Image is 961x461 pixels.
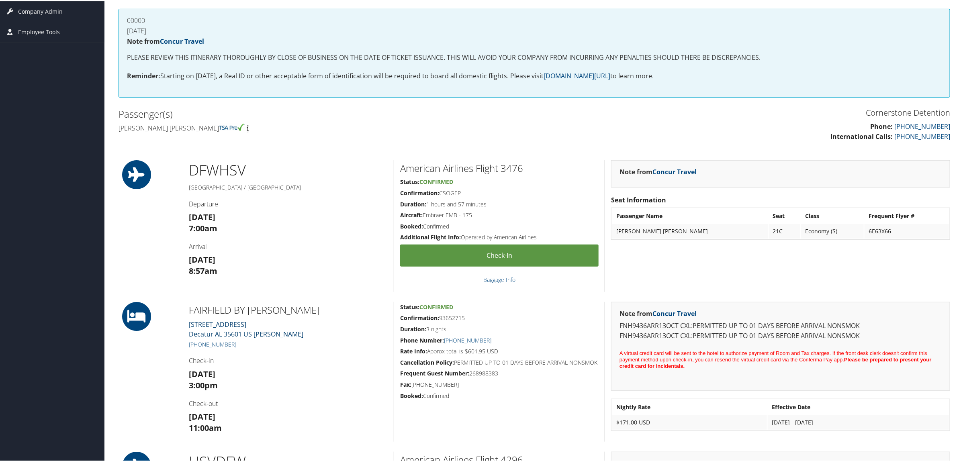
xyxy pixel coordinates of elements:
[18,21,60,41] span: Employee Tools
[119,123,528,132] h4: [PERSON_NAME] [PERSON_NAME]
[400,244,599,266] a: Check-in
[400,347,427,354] strong: Rate Info:
[189,183,388,191] h5: [GEOGRAPHIC_DATA] / [GEOGRAPHIC_DATA]
[189,319,303,338] a: [STREET_ADDRESS]Decatur AL 35601 US [PERSON_NAME]
[894,131,950,140] a: [PHONE_NUMBER]
[189,241,388,250] h4: Arrival
[400,177,419,185] strong: Status:
[801,208,864,222] th: Class
[189,355,388,364] h4: Check-in
[612,399,767,414] th: Nightly Rate
[620,356,932,368] strong: Please be prepared to present your credit card for incidentals.
[189,368,215,379] strong: [DATE]
[400,358,454,365] strong: Cancellation Policy:
[544,71,610,80] a: [DOMAIN_NAME][URL]
[612,208,768,222] th: Passenger Name
[444,336,491,343] a: [PHONE_NUMBER]
[18,1,63,21] span: Company Admin
[769,208,800,222] th: Seat
[400,233,599,241] h5: Operated by American Airlines
[400,391,423,399] strong: Booked:
[768,414,949,429] td: [DATE] - [DATE]
[830,131,893,140] strong: International Calls:
[400,188,599,196] h5: CSOGEP
[611,195,666,204] strong: Seat Information
[400,313,599,321] h5: 93652715
[865,223,949,238] td: 6E63X66
[189,265,217,275] strong: 8:57am
[160,36,204,45] a: Concur Travel
[865,208,949,222] th: Frequent Flyer #
[894,121,950,130] a: [PHONE_NUMBER]
[612,414,767,429] td: $171.00 USD
[419,302,453,310] span: Confirmed
[219,123,245,130] img: tsa-precheck.png
[189,398,388,407] h4: Check-out
[540,106,950,118] h3: Cornerstone Detention
[768,399,949,414] th: Effective Date
[400,324,599,332] h5: 3 nights
[400,391,599,399] h5: Confirmed
[400,358,599,366] h5: PERMITTED UP TO 01 DAYS BEFORE ARRIVAL NONSMOK
[652,308,697,317] a: Concur Travel
[189,159,388,180] h1: DFW HSV
[400,302,419,310] strong: Status:
[189,410,215,421] strong: [DATE]
[127,16,942,23] h4: 00000
[400,336,444,343] strong: Phone Number:
[620,349,932,368] span: A virtual credit card will be sent to the hotel to authorize payment of Room and Tax charges. If ...
[127,71,160,80] strong: Reminder:
[400,188,439,196] strong: Confirmation:
[400,313,439,321] strong: Confirmation:
[189,199,388,208] h4: Departure
[119,106,528,120] h2: Passenger(s)
[400,161,599,174] h2: American Airlines Flight 3476
[189,379,218,390] strong: 3:00pm
[189,302,388,316] h2: FAIRFIELD BY [PERSON_NAME]
[870,121,893,130] strong: Phone:
[483,275,515,283] a: Baggage Info
[652,167,697,175] a: Concur Travel
[620,308,697,317] strong: Note from
[419,177,453,185] span: Confirmed
[620,320,942,341] p: FNH9436ARR13OCT CXL:PERMITTED UP TO 01 DAYS BEFORE ARRIVAL NONSMOK FNH9436ARR13OCT CXL:PERMITTED ...
[189,222,217,233] strong: 7:00am
[400,369,469,376] strong: Frequent Guest Number:
[400,347,599,355] h5: Approx total is $601.95 USD
[400,233,461,240] strong: Additional Flight Info:
[400,369,599,377] h5: 268988383
[189,340,236,347] a: [PHONE_NUMBER]
[801,223,864,238] td: Economy (S)
[400,324,426,332] strong: Duration:
[769,223,800,238] td: 21C
[400,210,599,218] h5: Embraer EMB - 175
[400,222,599,230] h5: Confirmed
[189,253,215,264] strong: [DATE]
[189,422,222,432] strong: 11:00am
[400,380,411,388] strong: Fax:
[400,380,599,388] h5: [PHONE_NUMBER]
[127,52,942,62] p: PLEASE REVIEW THIS ITINERARY THOROUGHLY BY CLOSE OF BUSINESS ON THE DATE OF TICKET ISSUANCE. THIS...
[127,36,204,45] strong: Note from
[612,223,768,238] td: [PERSON_NAME] [PERSON_NAME]
[400,210,423,218] strong: Aircraft:
[400,200,426,207] strong: Duration:
[189,211,215,222] strong: [DATE]
[400,200,599,208] h5: 1 hours and 57 minutes
[400,222,423,229] strong: Booked:
[620,167,697,175] strong: Note from
[127,70,942,81] p: Starting on [DATE], a Real ID or other acceptable form of identification will be required to boar...
[127,27,942,33] h4: [DATE]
